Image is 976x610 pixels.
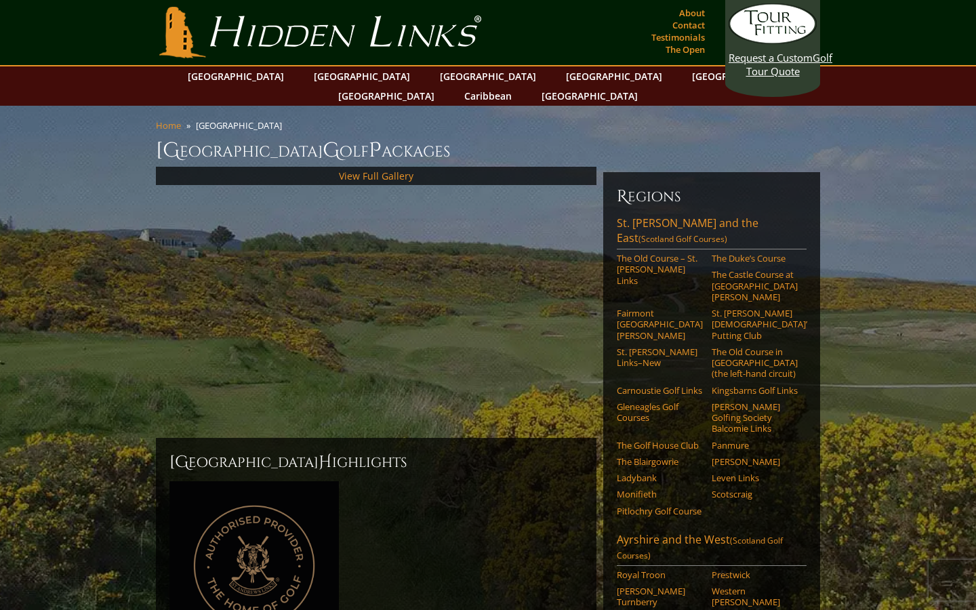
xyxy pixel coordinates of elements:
[712,253,798,264] a: The Duke’s Course
[712,401,798,434] a: [PERSON_NAME] Golfing Society Balcomie Links
[617,569,703,580] a: Royal Troon
[617,535,783,561] span: (Scotland Golf Courses)
[559,66,669,86] a: [GEOGRAPHIC_DATA]
[712,440,798,451] a: Panmure
[323,137,340,164] span: G
[617,456,703,467] a: The Blairgowrie
[156,119,181,131] a: Home
[662,40,708,59] a: The Open
[617,506,703,516] a: Pitlochry Golf Course
[729,51,813,64] span: Request a Custom
[712,456,798,467] a: [PERSON_NAME]
[676,3,708,22] a: About
[712,489,798,500] a: Scotscraig
[685,66,795,86] a: [GEOGRAPHIC_DATA]
[712,385,798,396] a: Kingsbarns Golf Links
[669,16,708,35] a: Contact
[617,440,703,451] a: The Golf House Club
[433,66,543,86] a: [GEOGRAPHIC_DATA]
[712,569,798,580] a: Prestwick
[617,216,807,249] a: St. [PERSON_NAME] and the East(Scotland Golf Courses)
[648,28,708,47] a: Testimonials
[617,253,703,286] a: The Old Course – St. [PERSON_NAME] Links
[369,137,382,164] span: P
[638,233,727,245] span: (Scotland Golf Courses)
[331,86,441,106] a: [GEOGRAPHIC_DATA]
[712,308,798,341] a: St. [PERSON_NAME] [DEMOGRAPHIC_DATA]’ Putting Club
[617,401,703,424] a: Gleneagles Golf Courses
[535,86,645,106] a: [GEOGRAPHIC_DATA]
[617,532,807,566] a: Ayrshire and the West(Scotland Golf Courses)
[156,137,820,164] h1: [GEOGRAPHIC_DATA] olf ackages
[712,472,798,483] a: Leven Links
[196,119,287,131] li: [GEOGRAPHIC_DATA]
[307,66,417,86] a: [GEOGRAPHIC_DATA]
[457,86,518,106] a: Caribbean
[617,346,703,369] a: St. [PERSON_NAME] Links–New
[617,186,807,207] h6: Regions
[712,269,798,302] a: The Castle Course at [GEOGRAPHIC_DATA][PERSON_NAME]
[712,346,798,380] a: The Old Course in [GEOGRAPHIC_DATA] (the left-hand circuit)
[617,586,703,608] a: [PERSON_NAME] Turnberry
[729,3,817,78] a: Request a CustomGolf Tour Quote
[712,586,798,608] a: Western [PERSON_NAME]
[181,66,291,86] a: [GEOGRAPHIC_DATA]
[319,451,332,473] span: H
[617,472,703,483] a: Ladybank
[339,169,413,182] a: View Full Gallery
[617,308,703,341] a: Fairmont [GEOGRAPHIC_DATA][PERSON_NAME]
[169,451,583,473] h2: [GEOGRAPHIC_DATA] ighlights
[617,385,703,396] a: Carnoustie Golf Links
[617,489,703,500] a: Monifieth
